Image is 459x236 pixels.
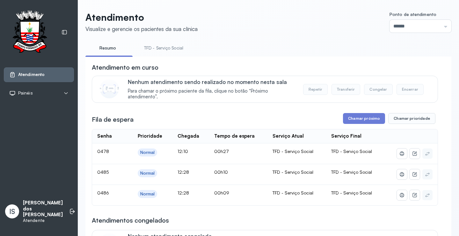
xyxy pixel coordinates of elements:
[85,43,130,53] a: Resumo
[23,200,63,218] p: [PERSON_NAME] dos [PERSON_NAME]
[23,218,63,223] p: Atendente
[303,84,328,95] button: Repetir
[140,171,155,176] div: Normal
[92,216,169,225] h3: Atendimentos congelados
[273,190,321,196] div: TFD - Serviço Social
[92,115,134,124] h3: Fila de espera
[273,169,321,175] div: TFD - Serviço Social
[214,169,228,175] span: 00h10
[9,72,69,78] a: Atendimento
[85,26,198,32] div: Visualize e gerencie os pacientes da sua clínica
[85,11,198,23] p: Atendimento
[388,113,435,124] button: Chamar prioridade
[18,72,45,77] span: Atendimento
[214,190,229,195] span: 00h09
[390,11,436,17] span: Ponto de atendimento
[331,84,361,95] button: Transferir
[140,150,155,155] div: Normal
[128,79,296,85] p: Nenhum atendimento sendo realizado no momento nesta sala
[397,84,424,95] button: Encerrar
[138,133,162,139] div: Prioridade
[97,148,109,154] span: 0478
[214,133,255,139] div: Tempo de espera
[331,148,372,154] span: TFD - Serviço Social
[100,79,119,98] img: Imagem de CalloutCard
[273,148,321,154] div: TFD - Serviço Social
[97,190,109,195] span: 0486
[214,148,229,154] span: 00h27
[178,133,199,139] div: Chegada
[331,190,372,195] span: TFD - Serviço Social
[18,90,33,96] span: Painéis
[138,43,190,53] a: TFD - Serviço Social
[97,169,109,175] span: 0485
[9,207,15,216] span: IS
[97,133,112,139] div: Senha
[331,169,372,175] span: TFD - Serviço Social
[331,133,361,139] div: Serviço Final
[364,84,392,95] button: Congelar
[273,133,304,139] div: Serviço Atual
[343,113,385,124] button: Chamar próximo
[178,148,188,154] span: 12:10
[92,63,158,72] h3: Atendimento em curso
[140,191,155,197] div: Normal
[7,10,53,55] img: Logotipo do estabelecimento
[178,190,189,195] span: 12:28
[128,88,296,100] span: Para chamar o próximo paciente da fila, clique no botão “Próximo atendimento”.
[178,169,189,175] span: 12:28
